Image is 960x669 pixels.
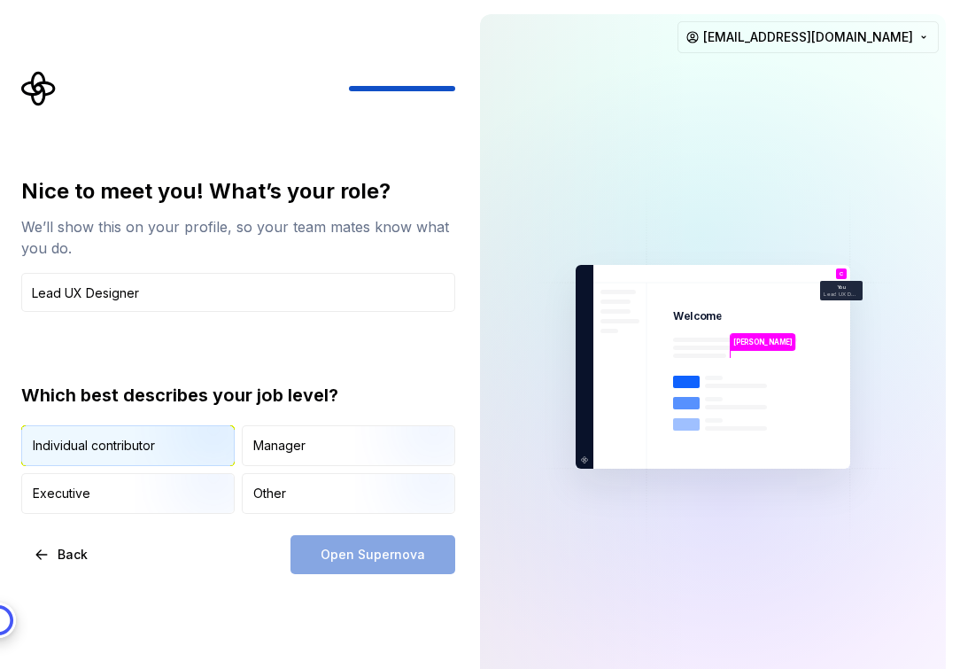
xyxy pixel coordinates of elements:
[21,535,103,574] button: Back
[21,177,455,206] div: Nice to meet you! What’s your role?
[33,437,155,455] div: Individual contributor
[58,546,88,564] span: Back
[673,309,722,323] p: Welcome
[33,485,90,502] div: Executive
[21,383,455,408] div: Which best describes your job level?
[21,216,455,259] div: We’ll show this on your profile, so your team mates know what you do.
[703,28,913,46] span: [EMAIL_ADDRESS][DOMAIN_NAME]
[21,71,57,106] svg: Supernova Logo
[824,292,859,297] p: Lead UX Designer
[253,485,286,502] div: Other
[837,284,847,290] p: You
[21,273,455,312] input: Job title
[733,337,793,347] p: [PERSON_NAME]
[253,437,306,455] div: Manager
[840,271,844,276] p: C
[677,21,939,53] button: [EMAIL_ADDRESS][DOMAIN_NAME]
